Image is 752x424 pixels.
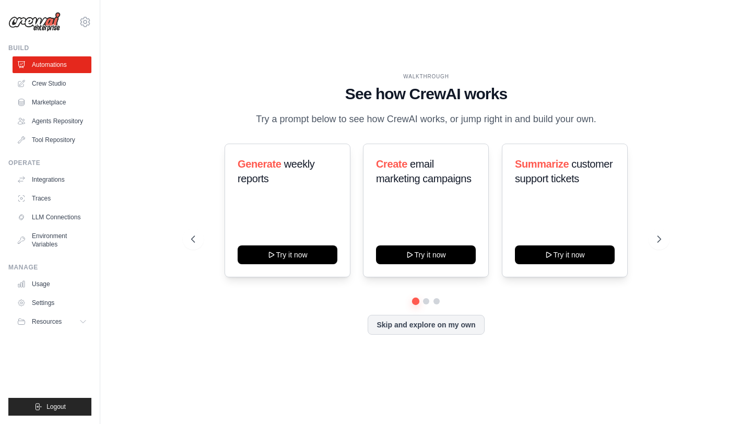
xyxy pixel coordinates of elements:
[32,317,62,326] span: Resources
[515,158,613,184] span: customer support tickets
[13,132,91,148] a: Tool Repository
[515,158,569,170] span: Summarize
[13,276,91,292] a: Usage
[376,245,476,264] button: Try it now
[8,398,91,416] button: Logout
[46,403,66,411] span: Logout
[8,159,91,167] div: Operate
[13,190,91,207] a: Traces
[13,94,91,111] a: Marketplace
[13,56,91,73] a: Automations
[368,315,484,335] button: Skip and explore on my own
[238,158,281,170] span: Generate
[191,73,661,80] div: WALKTHROUGH
[376,158,472,184] span: email marketing campaigns
[8,263,91,272] div: Manage
[13,209,91,226] a: LLM Connections
[238,245,337,264] button: Try it now
[191,85,661,103] h1: See how CrewAI works
[8,44,91,52] div: Build
[13,228,91,253] a: Environment Variables
[13,171,91,188] a: Integrations
[13,313,91,330] button: Resources
[376,158,407,170] span: Create
[13,75,91,92] a: Crew Studio
[515,245,615,264] button: Try it now
[8,12,61,32] img: Logo
[13,113,91,129] a: Agents Repository
[13,295,91,311] a: Settings
[251,112,602,127] p: Try a prompt below to see how CrewAI works, or jump right in and build your own.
